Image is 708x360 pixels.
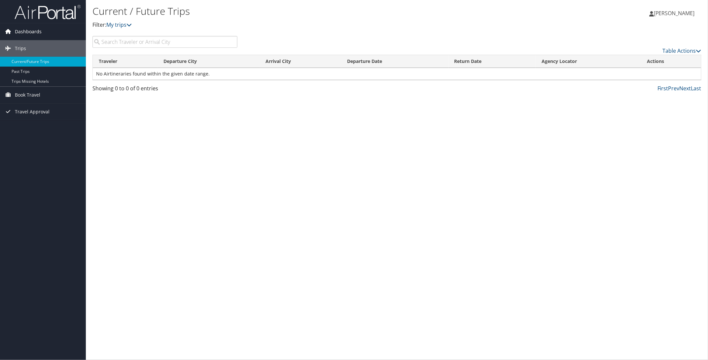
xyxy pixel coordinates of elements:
a: First [657,85,668,92]
a: My trips [106,21,132,28]
span: Dashboards [15,23,42,40]
th: Return Date: activate to sort column ascending [448,55,536,68]
span: Travel Approval [15,104,50,120]
a: Prev [668,85,680,92]
h1: Current / Future Trips [92,4,498,18]
td: No Airtineraries found within the given date range. [93,68,701,80]
th: Departure Date: activate to sort column descending [341,55,448,68]
p: Filter: [92,21,498,29]
th: Arrival City: activate to sort column ascending [260,55,341,68]
a: Next [680,85,691,92]
a: [PERSON_NAME] [649,3,701,23]
a: Last [691,85,701,92]
a: Table Actions [663,47,701,54]
th: Traveler: activate to sort column ascending [93,55,158,68]
div: Showing 0 to 0 of 0 entries [92,84,237,96]
img: airportal-logo.png [15,4,81,20]
input: Search Traveler or Arrival City [92,36,237,48]
span: Book Travel [15,87,40,103]
th: Agency Locator: activate to sort column ascending [536,55,641,68]
th: Actions [641,55,701,68]
span: [PERSON_NAME] [654,10,695,17]
th: Departure City: activate to sort column ascending [158,55,260,68]
span: Trips [15,40,26,57]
